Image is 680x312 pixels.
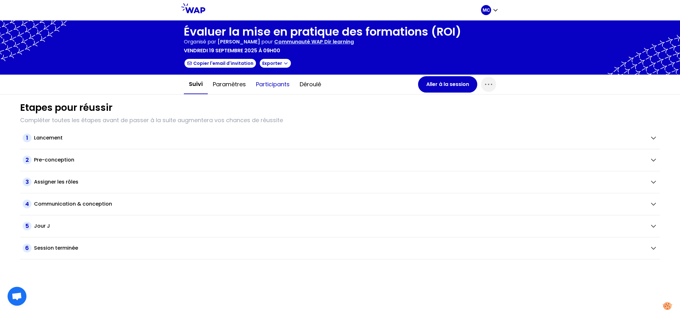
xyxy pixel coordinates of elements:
[23,156,31,164] span: 2
[23,222,657,230] button: 5Jour J
[208,75,251,94] button: Paramètres
[251,75,295,94] button: Participants
[8,287,26,306] a: Ouvrir le chat
[23,200,657,208] button: 4Communication & conception
[34,222,50,230] h2: Jour J
[34,244,78,252] h2: Session terminée
[23,133,657,142] button: 1Lancement
[23,244,31,252] span: 6
[23,156,657,164] button: 2Pre-conception
[418,76,477,93] button: Aller à la session
[184,38,216,46] p: Organisé par
[23,244,657,252] button: 6Session terminée
[184,58,257,68] button: Copier l'email d'invitation
[184,75,208,94] button: Suivi
[184,47,280,54] p: vendredi 19 septembre 2025 à 09h00
[34,178,78,186] h2: Assigner les rôles
[295,75,326,94] button: Déroulé
[481,5,499,15] button: MC
[483,7,490,13] p: MC
[261,38,273,46] p: pour
[184,26,461,38] h1: Évaluer la mise en pratique des formations (ROI)
[20,116,660,125] p: Compléter toutes les étapes avant de passer à la suite augmentera vos chances de réussite
[20,102,112,113] h1: Etapes pour réussir
[23,178,657,186] button: 3Assigner les rôles
[23,222,31,230] span: 5
[259,58,292,68] button: Exporter
[34,156,74,164] h2: Pre-conception
[23,178,31,186] span: 3
[23,200,31,208] span: 4
[218,38,260,45] span: [PERSON_NAME]
[23,133,31,142] span: 1
[34,134,63,142] h2: Lancement
[274,38,354,46] p: Communauté WAP Dir learning
[34,200,112,208] h2: Communication & conception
